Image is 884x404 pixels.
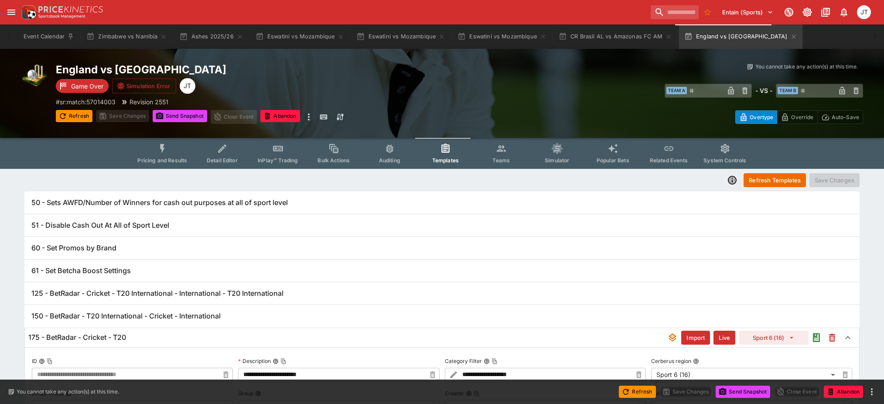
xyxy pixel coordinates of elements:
[735,110,777,124] button: Overtype
[280,358,287,364] button: Copy To Clipboard
[81,24,172,49] button: Zimbabwe vs Namibia
[492,157,510,164] span: Teams
[651,5,699,19] input: search
[597,157,629,164] span: Popular Bets
[28,333,126,342] h6: 175 - BetRadar - Cricket - T20
[650,157,688,164] span: Related Events
[180,78,195,94] div: Joshua Thomson
[681,331,710,345] button: Import
[31,243,116,253] h6: 60 - Set Promos by Brand
[716,386,770,398] button: Send Snapshot
[273,358,279,364] button: DescriptionCopy To Clipboard
[31,289,283,298] h6: 125 - BetRadar - Cricket - T20 International - International - T20 International
[38,14,85,18] img: Sportsbook Management
[21,63,49,91] img: cricket.png
[38,6,103,13] img: PriceKinetics
[17,388,119,396] p: You cannot take any action(s) at this time.
[545,157,569,164] span: Simulator
[755,86,772,95] h6: - VS -
[666,87,687,94] span: Team A
[717,5,778,19] button: Select Tenant
[56,110,92,122] button: Refresh
[824,386,863,398] button: Abandon
[778,87,798,94] span: Team B
[3,4,19,20] button: open drawer
[32,357,37,365] p: ID
[651,368,838,382] div: Sport 6 (16)
[817,110,863,124] button: Auto-Save
[112,79,176,93] button: Simulation Error
[799,4,815,20] button: Toggle light/dark mode
[19,3,37,21] img: PriceKinetics Logo
[750,113,773,122] p: Overtype
[679,24,802,49] button: England vs [GEOGRAPHIC_DATA]
[260,111,300,120] span: Mark an event as closed and abandoned.
[47,358,53,364] button: Copy To Clipboard
[619,386,655,398] button: Refresh
[744,173,806,187] button: Refresh Templates
[18,24,79,49] button: Event Calendar
[484,358,490,364] button: Category FilterCopy To Clipboard
[667,332,678,343] svg: This template contains underlays - Event update times may be slower as a result.
[452,24,552,49] button: Eswatini vs Mozambique
[836,4,852,20] button: Notifications
[651,357,691,365] p: Cerberus region
[31,312,221,321] h6: 150 - BetRadar - T20 International - Cricket - International
[379,157,400,164] span: Auditing
[755,63,858,71] p: You cannot take any action(s) at this time.
[260,110,300,122] button: Abandon
[432,157,459,164] span: Templates
[137,157,187,164] span: Pricing and Results
[703,157,746,164] span: System Controls
[809,330,824,346] button: Audit the Template Change History
[739,331,809,345] button: Sport 6 (16)
[553,24,677,49] button: CR Brasil AL vs Amazonas FC AM
[207,157,238,164] span: Detail Editor
[56,97,116,106] p: Copy To Clipboard
[445,357,482,365] p: Category Filter
[174,24,248,49] button: Ashes 2025/26
[31,266,131,275] h6: 61 - Set Betcha Boost Settings
[781,4,797,20] button: Connected to PK
[867,387,877,397] button: more
[304,110,314,124] button: more
[824,330,840,346] button: This will delete the selected template. You will still need to Save Template changes to commit th...
[153,110,207,122] button: Send Snapshot
[700,5,714,19] button: No Bookmarks
[713,331,735,345] button: Live
[693,358,699,364] button: Cerberus region
[31,198,288,207] h6: 50 - Sets AWFD/Number of Winners for cash out purposes at all of sport level
[832,113,859,122] p: Auto-Save
[491,358,498,364] button: Copy To Clipboard
[130,138,753,169] div: Event type filters
[777,110,817,124] button: Override
[854,3,874,22] button: Joshua Thomson
[31,221,169,230] h6: 51 - Disable Cash Out At All of Sport Level
[130,97,168,106] p: Revision 2551
[56,63,460,76] h2: Copy To Clipboard
[317,157,350,164] span: Bulk Actions
[351,24,451,49] button: Eswatini vs Mozambique
[39,358,45,364] button: IDCopy To Clipboard
[71,82,103,91] p: Game Over
[258,157,298,164] span: InPlay™ Trading
[250,24,350,49] button: Eswatini vs Mozambique
[238,357,271,365] p: Description
[824,387,863,395] span: Mark an event as closed and abandoned.
[791,113,813,122] p: Override
[857,5,871,19] div: Joshua Thomson
[818,4,833,20] button: Documentation
[735,110,863,124] div: Start From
